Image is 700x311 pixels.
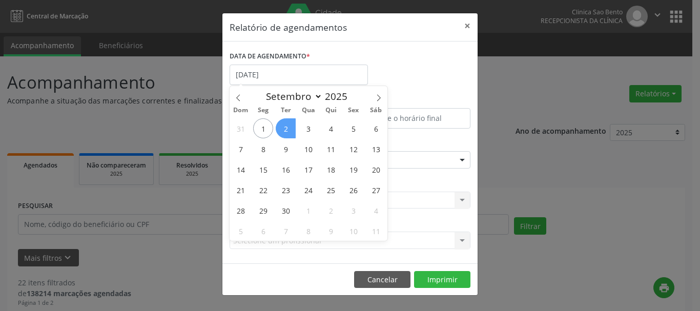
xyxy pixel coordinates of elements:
[321,200,341,220] span: Outubro 2, 2025
[457,13,478,38] button: Close
[366,118,386,138] span: Setembro 6, 2025
[231,200,251,220] span: Setembro 28, 2025
[322,90,356,103] input: Year
[298,221,318,241] span: Outubro 8, 2025
[231,159,251,179] span: Setembro 14, 2025
[275,107,297,114] span: Ter
[230,49,310,65] label: DATA DE AGENDAMENTO
[297,107,320,114] span: Qua
[261,89,322,103] select: Month
[253,180,273,200] span: Setembro 22, 2025
[253,159,273,179] span: Setembro 15, 2025
[321,118,341,138] span: Setembro 4, 2025
[276,180,296,200] span: Setembro 23, 2025
[414,271,470,288] button: Imprimir
[298,180,318,200] span: Setembro 24, 2025
[321,180,341,200] span: Setembro 25, 2025
[365,107,387,114] span: Sáb
[366,180,386,200] span: Setembro 27, 2025
[343,118,363,138] span: Setembro 5, 2025
[321,139,341,159] span: Setembro 11, 2025
[252,107,275,114] span: Seg
[253,200,273,220] span: Setembro 29, 2025
[276,118,296,138] span: Setembro 2, 2025
[253,139,273,159] span: Setembro 8, 2025
[353,92,470,108] label: ATÉ
[298,118,318,138] span: Setembro 3, 2025
[253,118,273,138] span: Setembro 1, 2025
[342,107,365,114] span: Sex
[366,139,386,159] span: Setembro 13, 2025
[298,139,318,159] span: Setembro 10, 2025
[230,65,368,85] input: Selecione uma data ou intervalo
[298,200,318,220] span: Outubro 1, 2025
[366,159,386,179] span: Setembro 20, 2025
[321,221,341,241] span: Outubro 9, 2025
[231,139,251,159] span: Setembro 7, 2025
[231,221,251,241] span: Outubro 5, 2025
[276,200,296,220] span: Setembro 30, 2025
[343,221,363,241] span: Outubro 10, 2025
[230,20,347,34] h5: Relatório de agendamentos
[298,159,318,179] span: Setembro 17, 2025
[343,180,363,200] span: Setembro 26, 2025
[320,107,342,114] span: Qui
[231,180,251,200] span: Setembro 21, 2025
[366,200,386,220] span: Outubro 4, 2025
[353,108,470,129] input: Selecione o horário final
[230,107,252,114] span: Dom
[343,139,363,159] span: Setembro 12, 2025
[276,139,296,159] span: Setembro 9, 2025
[276,221,296,241] span: Outubro 7, 2025
[366,221,386,241] span: Outubro 11, 2025
[253,221,273,241] span: Outubro 6, 2025
[276,159,296,179] span: Setembro 16, 2025
[343,159,363,179] span: Setembro 19, 2025
[321,159,341,179] span: Setembro 18, 2025
[343,200,363,220] span: Outubro 3, 2025
[354,271,410,288] button: Cancelar
[231,118,251,138] span: Agosto 31, 2025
